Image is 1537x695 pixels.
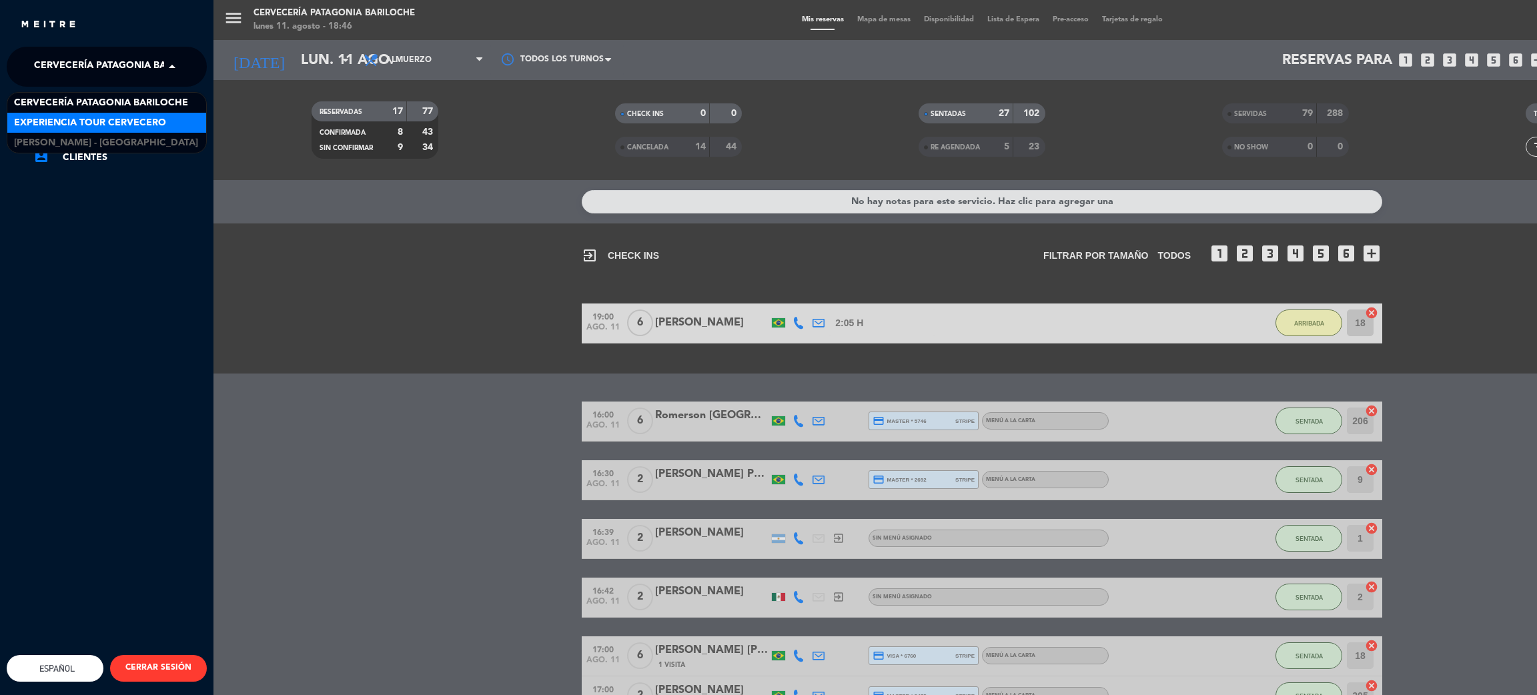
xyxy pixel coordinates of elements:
[33,149,207,165] a: account_boxClientes
[14,135,198,151] span: [PERSON_NAME] - [GEOGRAPHIC_DATA]
[36,664,75,674] span: Español
[14,115,166,131] span: Experiencia Tour Cervecero
[110,655,207,682] button: CERRAR SESIÓN
[14,95,188,111] span: Cervecería Patagonia Bariloche
[33,148,49,164] i: account_box
[34,53,208,81] span: Cervecería Patagonia Bariloche
[20,20,77,30] img: MEITRE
